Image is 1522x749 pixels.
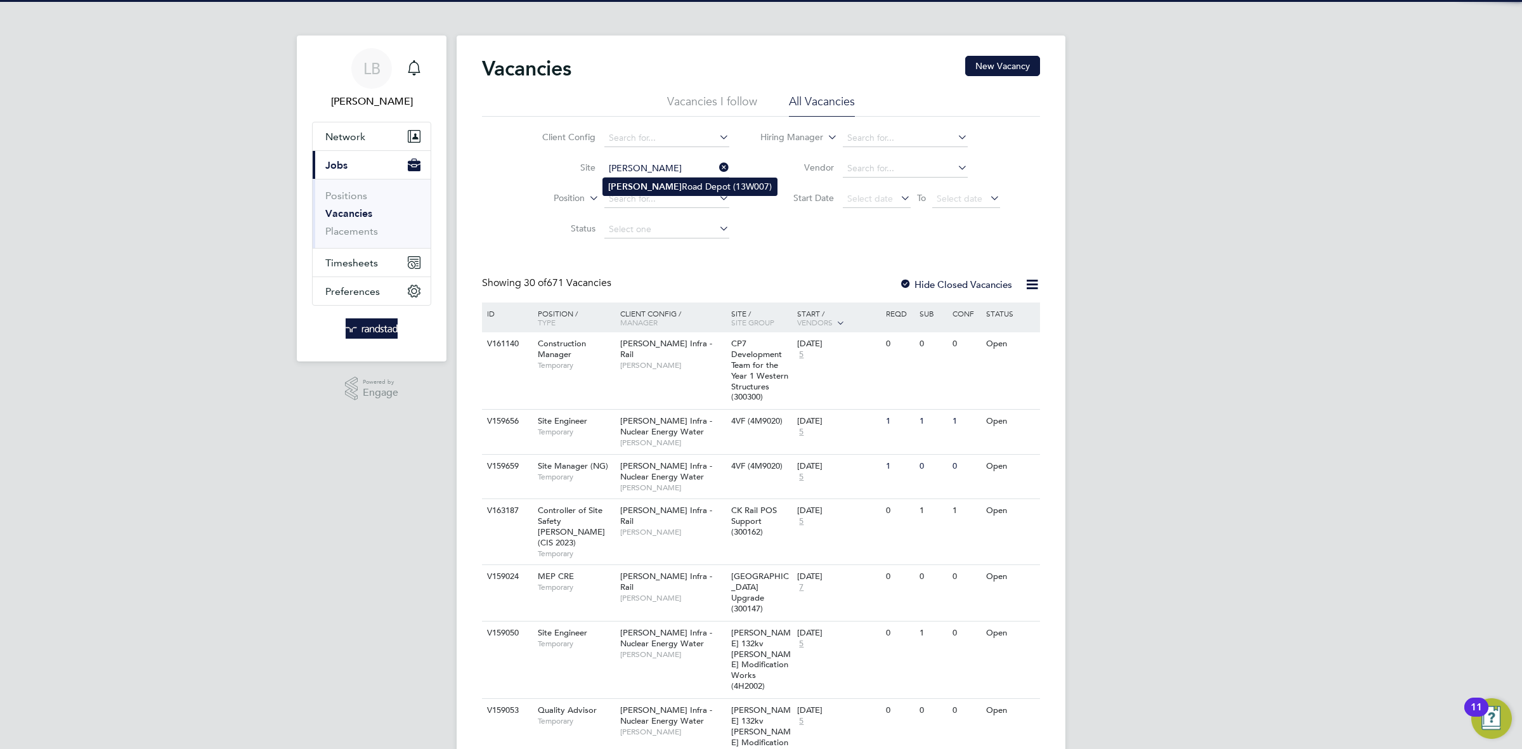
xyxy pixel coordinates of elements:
span: [GEOGRAPHIC_DATA] Upgrade (300147) [731,571,789,614]
div: 1 [916,410,949,433]
span: Controller of Site Safety [PERSON_NAME] (CIS 2023) [538,505,605,548]
img: randstad-logo-retina.png [346,318,398,339]
span: 30 of [524,277,547,289]
div: 0 [949,622,982,645]
div: 0 [883,622,916,645]
span: [PERSON_NAME] Infra - Nuclear Energy Water [620,627,712,649]
span: Engage [363,388,398,398]
li: Road Depot (13W007) [603,178,777,195]
button: Network [313,122,431,150]
div: 0 [916,565,949,589]
nav: Main navigation [297,36,446,361]
span: CP7 Development Team for the Year 1 Western Structures (300300) [731,338,788,402]
button: Timesheets [313,249,431,277]
div: Open [983,699,1038,722]
b: [PERSON_NAME] [608,181,682,192]
div: Client Config / [617,303,728,333]
span: [PERSON_NAME] Infra - Rail [620,338,712,360]
input: Search for... [843,129,968,147]
div: Status [983,303,1038,324]
span: 5 [797,349,805,360]
div: V163187 [484,499,528,523]
div: 0 [949,699,982,722]
li: All Vacancies [789,94,855,117]
span: MEP CRE [538,571,574,582]
span: 4VF (4M9020) [731,415,783,426]
button: Preferences [313,277,431,305]
div: Reqd [883,303,916,324]
div: V159656 [484,410,528,433]
div: [DATE] [797,461,880,472]
div: 1 [883,410,916,433]
span: Construction Manager [538,338,586,360]
div: Jobs [313,179,431,248]
div: 0 [949,565,982,589]
div: Conf [949,303,982,324]
a: Placements [325,225,378,237]
a: LB[PERSON_NAME] [312,48,431,109]
div: [DATE] [797,505,880,516]
div: 1 [916,622,949,645]
label: Position [512,192,585,205]
span: 5 [797,516,805,527]
div: 0 [949,455,982,478]
input: Search for... [604,160,729,178]
label: Client Config [523,131,595,143]
div: 0 [883,699,916,722]
span: [PERSON_NAME] [620,727,725,737]
input: Select one [604,221,729,238]
span: Temporary [538,360,614,370]
div: V159050 [484,622,528,645]
span: [PERSON_NAME] Infra - Rail [620,571,712,592]
span: Preferences [325,285,380,297]
div: 0 [883,332,916,356]
div: 1 [949,499,982,523]
div: Open [983,565,1038,589]
input: Search for... [843,160,968,178]
span: Quality Advisor [538,705,597,715]
span: 671 Vacancies [524,277,611,289]
div: [DATE] [797,705,880,716]
span: 5 [797,472,805,483]
div: Site / [728,303,795,333]
span: Network [325,131,365,143]
div: [DATE] [797,339,880,349]
span: [PERSON_NAME] Infra - Nuclear Energy Water [620,705,712,726]
label: Site [523,162,595,173]
div: Showing [482,277,614,290]
div: 0 [949,332,982,356]
span: To [913,190,930,206]
span: 5 [797,716,805,727]
span: CK Rail POS Support (300162) [731,505,777,537]
div: Start / [794,303,883,334]
span: Temporary [538,716,614,726]
span: Type [538,317,556,327]
a: Positions [325,190,367,202]
span: [PERSON_NAME] [620,360,725,370]
div: 0 [883,565,916,589]
label: Start Date [761,192,834,204]
span: Select date [937,193,982,204]
span: 5 [797,639,805,649]
div: V159659 [484,455,528,478]
label: Vendor [761,162,834,173]
div: V159053 [484,699,528,722]
span: Vendors [797,317,833,327]
div: Open [983,332,1038,356]
div: Open [983,410,1038,433]
span: Site Engineer [538,415,587,426]
span: Manager [620,317,658,327]
span: 5 [797,427,805,438]
label: Hide Closed Vacancies [899,278,1012,290]
button: Open Resource Center, 11 new notifications [1471,698,1512,739]
div: 0 [916,455,949,478]
span: Powered by [363,377,398,388]
input: Search for... [604,129,729,147]
span: [PERSON_NAME] 132kv [PERSON_NAME] Modification Works (4H2002) [731,627,791,691]
span: Site Manager (NG) [538,460,608,471]
span: [PERSON_NAME] Infra - Nuclear Energy Water [620,460,712,482]
span: Jobs [325,159,348,171]
span: [PERSON_NAME] Infra - Rail [620,505,712,526]
span: Temporary [538,582,614,592]
span: 7 [797,582,805,593]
